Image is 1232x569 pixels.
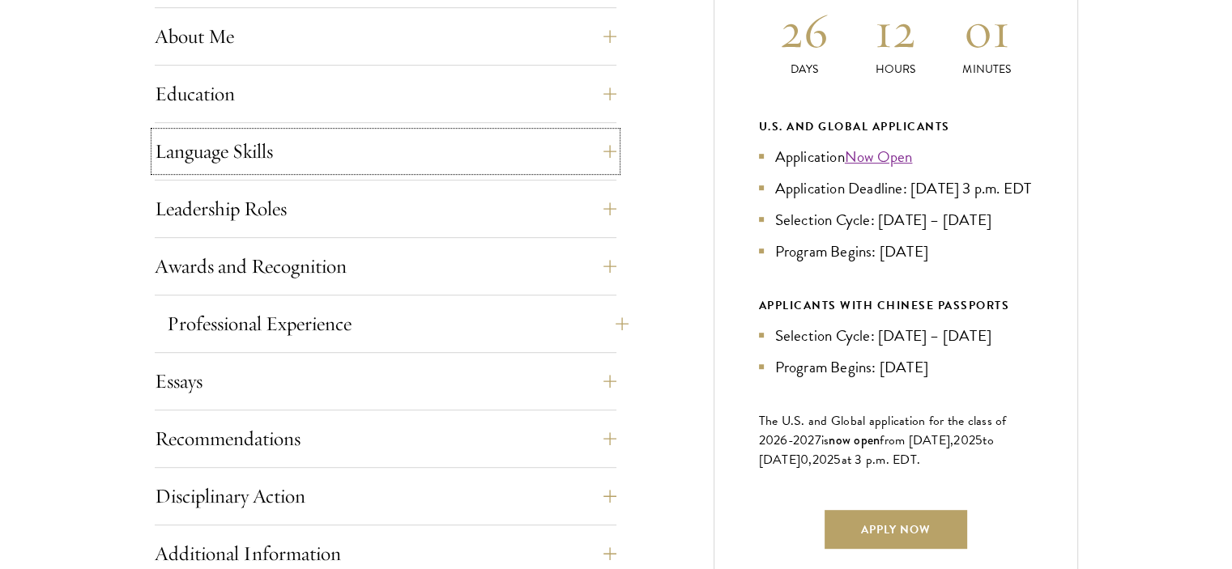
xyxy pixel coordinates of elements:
[759,61,850,78] p: Days
[842,450,921,469] span: at 3 p.m. EDT.
[953,431,975,450] span: 202
[759,176,1033,200] li: Application Deadline: [DATE] 3 p.m. EDT
[788,431,815,450] span: -202
[759,295,1033,316] div: APPLICANTS WITH CHINESE PASSPORTS
[850,61,941,78] p: Hours
[155,247,616,286] button: Awards and Recognition
[155,189,616,228] button: Leadership Roles
[829,431,880,449] span: now open
[812,450,834,469] span: 202
[759,208,1033,231] li: Selection Cycle: [DATE] – [DATE]
[759,431,994,469] span: to [DATE]
[155,362,616,401] button: Essays
[759,240,1033,263] li: Program Begins: [DATE]
[155,419,616,458] button: Recommendations
[759,145,1033,168] li: Application
[759,355,1033,379] li: Program Begins: [DATE]
[815,431,821,450] span: 7
[155,74,616,113] button: Education
[155,477,616,516] button: Disciplinary Action
[880,431,953,450] span: from [DATE],
[975,431,983,450] span: 5
[155,132,616,171] button: Language Skills
[821,431,829,450] span: is
[845,145,913,168] a: Now Open
[759,117,1033,137] div: U.S. and Global Applicants
[800,450,808,469] span: 0
[825,510,967,549] a: Apply Now
[941,61,1033,78] p: Minutes
[808,450,812,469] span: ,
[780,431,787,450] span: 6
[167,304,629,343] button: Professional Experience
[759,324,1033,347] li: Selection Cycle: [DATE] – [DATE]
[759,411,1007,450] span: The U.S. and Global application for the class of 202
[155,17,616,56] button: About Me
[833,450,841,469] span: 5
